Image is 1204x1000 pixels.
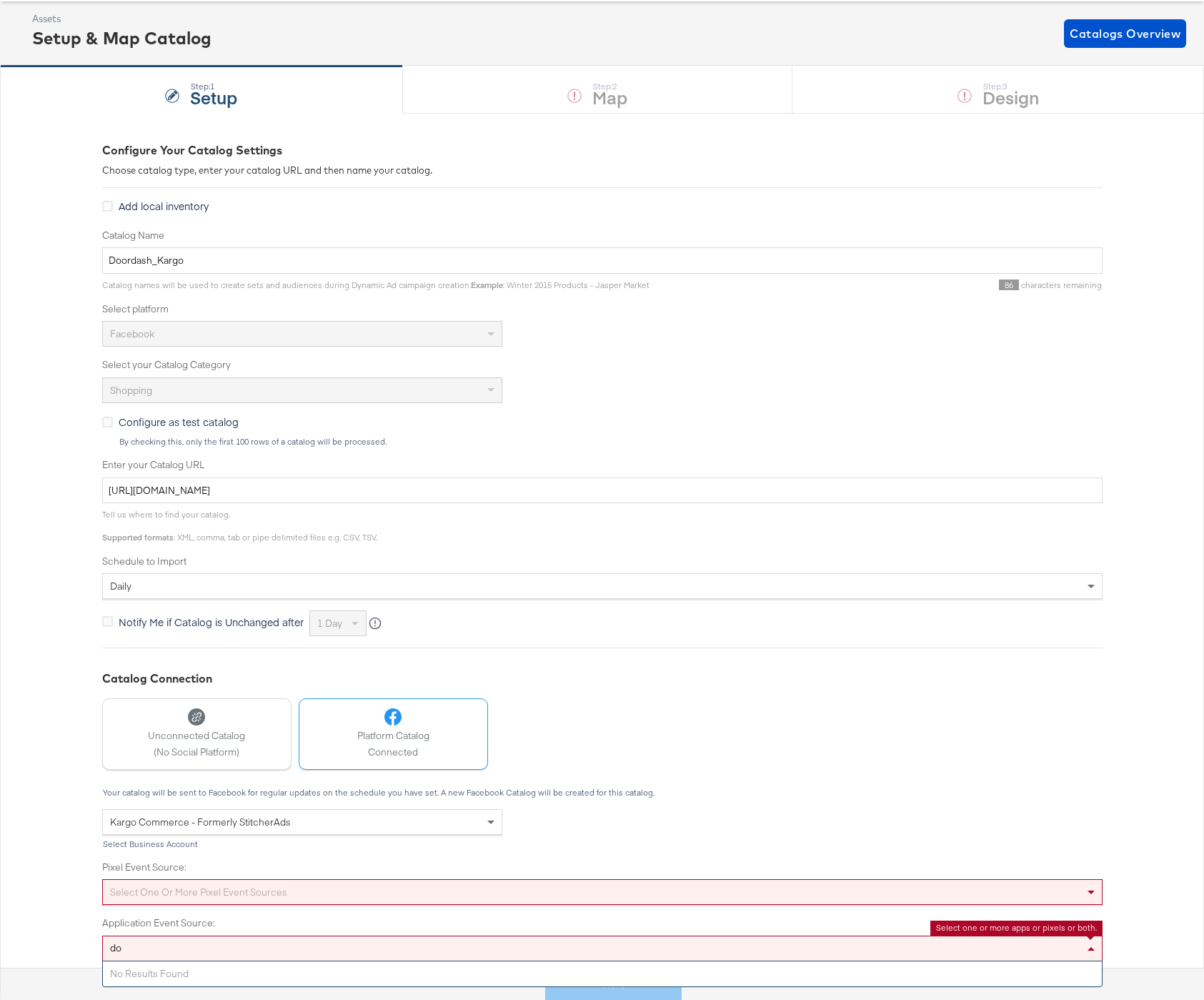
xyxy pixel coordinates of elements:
[936,922,1097,934] li: Select one or more apps or pixels or both.
[119,615,304,629] span: Notify Me if Catalog is Unchanged after
[32,26,212,50] div: Setup & Map Catalog
[103,880,1102,904] div: Select one or more pixel event sources
[650,279,1103,291] div: characters remaining
[102,247,1103,274] input: Name your catalog e.g. My Dynamic Product Catalog
[317,617,342,630] span: 1 day
[148,729,245,743] span: Unconnected Catalog
[110,327,154,340] span: Facebook
[119,437,1103,447] div: By checking this, only the first 100 rows of a catalog will be processed.
[1070,24,1180,44] span: Catalogs Overview
[102,279,650,290] span: Catalog names will be used to create sets and audiences during Dynamic Ad campaign creation. : Wi...
[102,358,1103,372] label: Select your Catalog Category
[999,279,1019,290] span: 86
[190,85,237,109] strong: Setup
[148,746,245,759] span: (No Social Platform)
[102,229,1103,242] label: Catalog Name
[32,12,212,26] div: Assets
[110,580,131,593] span: daily
[190,81,237,91] div: Step: 1
[1064,19,1186,48] button: Catalogs Overview
[119,415,239,429] span: Configure as test catalog
[102,698,292,770] button: Unconnected Catalog(No Social Platform)
[102,532,174,543] strong: Supported formats
[102,555,1103,568] label: Schedule to Import
[102,670,1103,687] div: Catalog Connection
[102,302,1103,316] label: Select platform
[110,816,291,828] span: Kargo Commerce - Formerly StitcherAds
[102,509,377,543] span: Tell us where to find your catalog. : XML, comma, tab or pipe delimited files e.g. CSV, TSV.
[102,788,1103,798] div: Your catalog will be sent to Facebook for regular updates on the schedule you have set. A new Fac...
[103,961,1102,986] div: No results found
[102,477,1103,504] input: Enter Catalog URL, e.g. http://www.example.com/products.xml
[102,861,1103,874] label: Pixel Event Source:
[357,746,429,759] span: Connected
[119,199,209,213] span: Add local inventory
[102,142,1103,159] div: Configure Your Catalog Settings
[110,384,152,397] span: Shopping
[357,729,429,743] span: Platform Catalog
[102,458,1103,472] label: Enter your Catalog URL
[102,164,1103,177] div: Choose catalog type, enter your catalog URL and then name your catalog.
[102,839,502,849] div: Select Business Account
[299,698,488,770] button: Platform CatalogConnected
[102,916,1103,930] label: Application Event Source:
[471,279,503,290] strong: Example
